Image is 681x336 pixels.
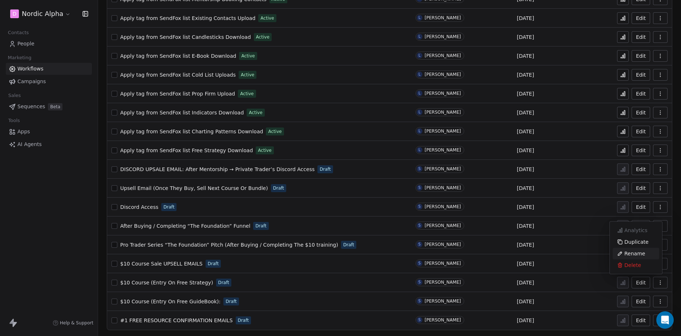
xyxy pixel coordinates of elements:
a: AI Agents [6,138,92,150]
a: Apply tag from SendFox list E-Book Download [120,52,236,60]
span: Duplicate [624,238,649,246]
span: [DATE] [517,166,534,173]
span: Draft [226,298,236,305]
button: Edit [632,163,650,175]
div: L [418,15,421,21]
a: Edit [632,201,650,213]
span: Sequences [17,103,45,110]
span: Active [260,15,274,21]
span: Draft [218,279,229,286]
span: [DATE] [517,298,534,305]
span: [DATE] [517,33,534,41]
span: [DATE] [517,279,534,286]
span: $10 Course Sale UPSELL EMAILS [120,261,203,267]
span: Active [240,90,254,97]
a: Apps [6,126,92,138]
a: Edit [632,107,650,118]
span: Nordic Alpha [22,9,63,19]
a: Apply tag from SendFox list Prop Firm Upload [120,90,235,97]
div: S [418,298,421,304]
span: Marketing [5,52,35,63]
span: Active [241,72,254,78]
span: [DATE] [517,241,534,248]
button: Edit [632,315,650,326]
div: S [418,279,421,285]
a: $10 Course (Entry On Free GuideBook): [120,298,220,305]
span: [DATE] [517,260,534,267]
div: [PERSON_NAME] [425,204,461,209]
a: After Buying / Completing “The Foundation” Funnel [120,222,250,230]
a: Edit [632,88,650,100]
span: Active [258,147,271,154]
span: Delete [624,262,641,269]
div: S [418,185,421,191]
div: [PERSON_NAME] [425,110,461,115]
div: Open Intercom Messenger [656,311,674,329]
a: Edit [632,220,650,232]
span: [DATE] [517,71,534,78]
span: Apply tag from SendFox list E-Book Download [120,53,236,59]
span: Apply tag from SendFox list Indicators Download [120,110,244,116]
span: Beta [48,103,62,110]
span: Apply tag from SendFox list Existing Contacts Upload [120,15,255,21]
div: [PERSON_NAME] [425,72,461,77]
span: [DATE] [517,222,534,230]
div: S [418,204,421,210]
div: S [418,242,421,247]
span: Upsell Email (Once They Buy, Sell Next Course Or Bundle) [120,185,268,191]
button: Edit [632,296,650,307]
span: Help & Support [60,320,93,326]
span: DISCORD UPSALE EMAIL: After Mentorship → Private Trader’s Discord Access [120,166,315,172]
span: Draft [343,242,354,248]
button: Edit [632,69,650,81]
span: Active [249,109,262,116]
a: Discord Access [120,203,158,211]
a: Workflows [6,63,92,75]
span: Apply tag from SendFox list Prop Firm Upload [120,91,235,97]
span: Apply tag from SendFox list Free Strategy Download [120,147,253,153]
a: Apply tag from SendFox list Candlesticks Download [120,33,251,41]
span: #1 FREE RESOURCE CONFIRMATION EMAILS [120,317,233,323]
div: [PERSON_NAME] [425,242,461,247]
div: S [418,317,421,323]
a: People [6,38,92,50]
div: [PERSON_NAME] [425,34,461,39]
span: D [13,10,17,17]
div: [PERSON_NAME] [425,299,461,304]
a: $10 Course (Entry On Free Strategy) [120,279,213,286]
a: #1 FREE RESOURCE CONFIRMATION EMAILS [120,317,233,324]
span: [DATE] [517,15,534,22]
div: [PERSON_NAME] [425,280,461,285]
span: Active [256,34,269,40]
span: [DATE] [517,317,534,324]
span: [DATE] [517,52,534,60]
span: Draft [273,185,284,191]
span: [DATE] [517,90,534,97]
div: L [418,128,421,134]
button: Edit [632,31,650,43]
div: [PERSON_NAME] [425,15,461,20]
span: AI Agents [17,141,42,148]
a: DISCORD UPSALE EMAIL: After Mentorship → Private Trader’s Discord Access [120,166,315,173]
span: $10 Course (Entry On Free GuideBook): [120,299,220,304]
div: L [418,90,421,96]
a: Edit [632,126,650,137]
span: Analytics [624,227,648,234]
div: [PERSON_NAME] [425,223,461,228]
span: Draft [208,260,219,267]
a: Campaigns [6,76,92,88]
span: Apply tag from SendFox list Cold List Uploads [120,72,236,78]
div: S [418,260,421,266]
span: Rename [624,250,645,257]
div: [PERSON_NAME] [425,166,461,171]
span: Campaigns [17,78,46,85]
a: Apply tag from SendFox list Cold List Uploads [120,71,236,78]
a: Edit [632,12,650,24]
span: Draft [163,204,174,210]
div: S [418,166,421,172]
a: SequencesBeta [6,101,92,113]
